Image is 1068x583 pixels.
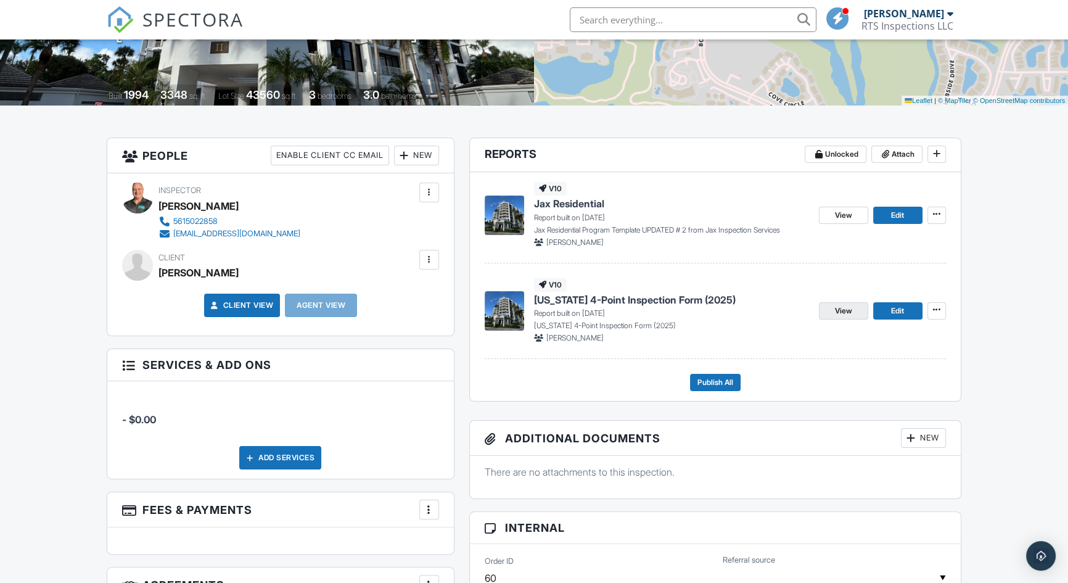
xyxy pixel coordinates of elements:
[158,186,201,195] span: Inspector
[271,146,389,165] div: Enable Client CC Email
[973,97,1065,104] a: © OpenStreetMap contributors
[124,88,149,101] div: 1994
[107,492,453,527] h3: Fees & Payments
[905,97,932,104] a: Leaflet
[282,91,297,101] span: sq.ft.
[1026,541,1056,571] div: Open Intercom Messenger
[107,17,244,43] a: SPECTORA
[158,263,239,282] div: [PERSON_NAME]
[122,391,438,436] li: Manual fee:
[864,7,944,20] div: [PERSON_NAME]
[901,428,946,448] div: New
[158,253,185,262] span: Client
[158,228,300,240] a: [EMAIL_ADDRESS][DOMAIN_NAME]
[485,555,514,566] label: Order ID
[309,88,316,101] div: 3
[861,20,953,32] div: RTS Inspections LLC
[208,299,274,312] a: Client View
[142,6,244,32] span: SPECTORA
[363,88,379,101] div: 3.0
[570,7,816,32] input: Search everything...
[173,217,218,226] div: 5615022858
[470,421,961,456] h3: Additional Documents
[246,88,280,101] div: 43560
[109,91,122,101] span: Built
[723,555,775,566] label: Referral source
[934,97,936,104] span: |
[122,413,156,426] span: - $0.00
[318,91,351,101] span: bedrooms
[160,88,187,101] div: 3348
[173,229,300,239] div: [EMAIL_ADDRESS][DOMAIN_NAME]
[107,349,453,381] h3: Services & Add ons
[485,465,946,479] p: There are no attachments to this inspection.
[107,138,453,173] h3: People
[158,197,239,215] div: [PERSON_NAME]
[381,91,416,101] span: bathrooms
[158,215,300,228] a: 5615022858
[107,6,134,33] img: The Best Home Inspection Software - Spectora
[239,446,321,469] div: Add Services
[470,512,961,544] h3: Internal
[938,97,971,104] a: © MapTiler
[218,91,244,101] span: Lot Size
[394,146,439,165] div: New
[189,91,207,101] span: sq. ft.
